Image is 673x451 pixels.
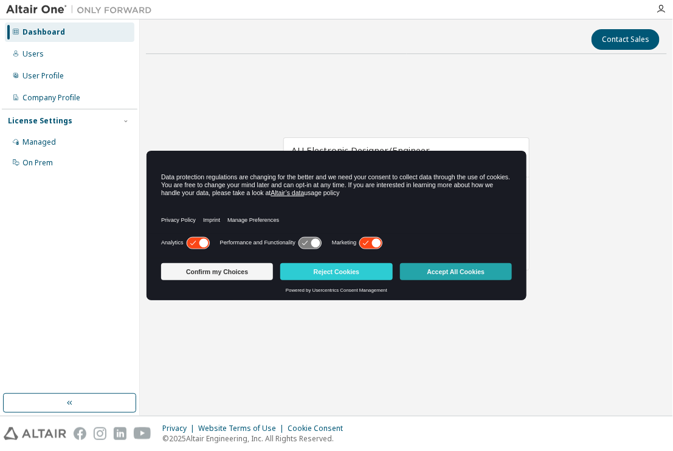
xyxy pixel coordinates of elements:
[22,27,65,37] div: Dashboard
[162,433,350,444] p: © 2025 Altair Engineering, Inc. All Rights Reserved.
[22,49,44,59] div: Users
[291,144,430,156] span: AU Electronic Designer/Engineer
[288,424,350,433] div: Cookie Consent
[592,29,660,50] button: Contact Sales
[94,427,106,440] img: instagram.svg
[74,427,86,440] img: facebook.svg
[6,4,158,16] img: Altair One
[22,158,53,168] div: On Prem
[22,137,56,147] div: Managed
[134,427,151,440] img: youtube.svg
[22,93,80,103] div: Company Profile
[162,424,198,433] div: Privacy
[4,427,66,440] img: altair_logo.svg
[198,424,288,433] div: Website Terms of Use
[114,427,126,440] img: linkedin.svg
[22,71,64,81] div: User Profile
[8,116,72,126] div: License Settings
